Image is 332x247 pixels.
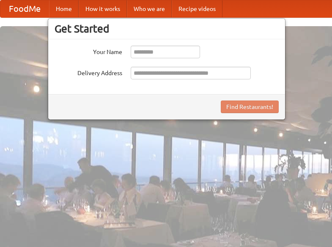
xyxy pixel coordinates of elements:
[55,67,122,77] label: Delivery Address
[79,0,127,17] a: How it works
[221,100,279,113] button: Find Restaurants!
[55,46,122,56] label: Your Name
[55,22,279,35] h3: Get Started
[127,0,172,17] a: Who we are
[49,0,79,17] a: Home
[172,0,222,17] a: Recipe videos
[0,0,49,17] a: FoodMe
